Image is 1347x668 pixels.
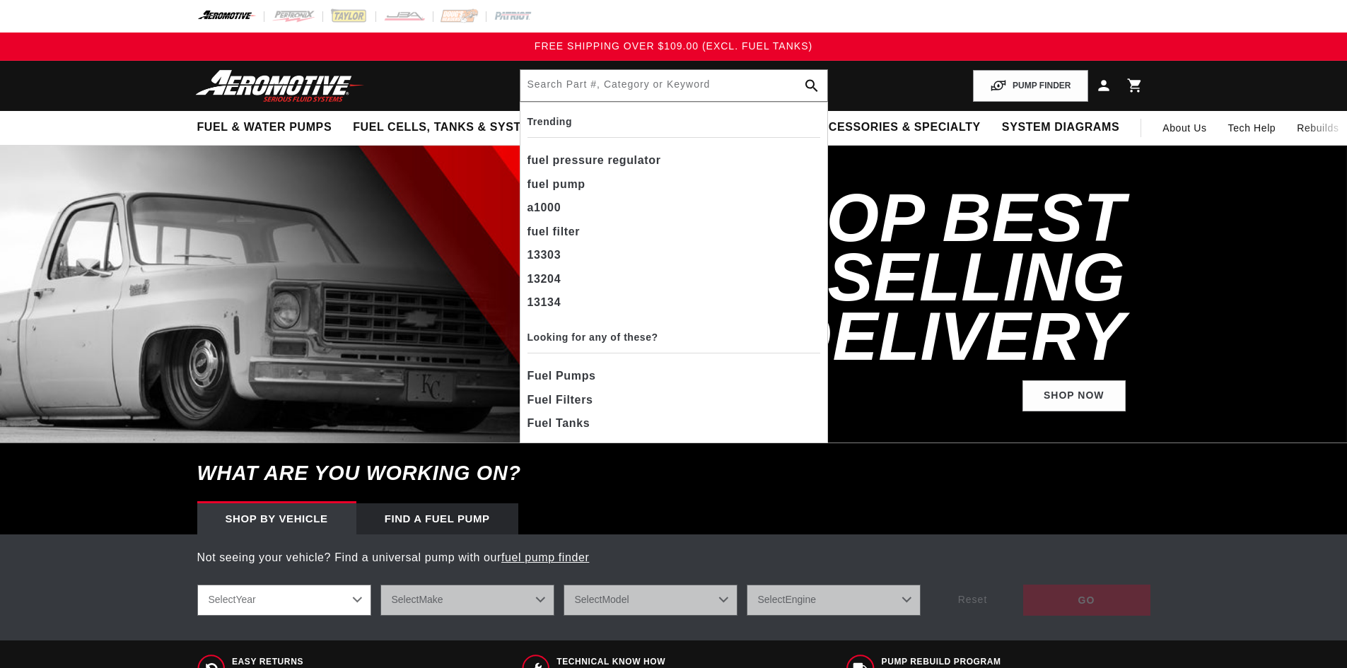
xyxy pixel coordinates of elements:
span: Fuel Filters [527,390,593,410]
span: Rebuilds [1297,120,1339,136]
div: 13134 [527,291,820,315]
summary: System Diagrams [991,111,1130,144]
button: search button [796,70,827,101]
a: fuel pump finder [501,551,589,563]
span: Tech Help [1228,120,1276,136]
a: Shop Now [1022,380,1126,412]
div: fuel filter [527,220,820,244]
span: Fuel Cells, Tanks & Systems [353,120,547,135]
select: Model [564,585,737,616]
div: Shop by vehicle [197,503,356,534]
div: Find a Fuel Pump [356,503,518,534]
div: a1000 [527,196,820,220]
div: 13204 [527,267,820,291]
select: Make [380,585,554,616]
div: 13303 [527,243,820,267]
span: About Us [1162,122,1206,134]
button: PUMP FINDER [973,70,1087,102]
h2: SHOP BEST SELLING FUEL DELIVERY [521,188,1126,366]
a: About Us [1152,111,1217,145]
span: Pump Rebuild program [882,656,1140,668]
p: Not seeing your vehicle? Find a universal pump with our [197,549,1150,567]
h6: What are you working on? [162,443,1186,503]
summary: Fuel Cells, Tanks & Systems [342,111,557,144]
b: Trending [527,116,573,127]
summary: Fuel & Water Pumps [187,111,343,144]
select: Year [197,585,371,616]
img: Aeromotive [192,69,368,102]
div: fuel pressure regulator [527,148,820,172]
span: Accessories & Specialty [812,120,981,135]
span: System Diagrams [1002,120,1119,135]
select: Engine [747,585,921,616]
summary: Accessories & Specialty [801,111,991,144]
span: Fuel Tanks [527,414,590,433]
span: Technical Know How [556,656,764,668]
span: Fuel & Water Pumps [197,120,332,135]
span: Fuel Pumps [527,366,596,386]
input: Search by Part Number, Category or Keyword [520,70,827,101]
span: Easy Returns [232,656,377,668]
span: FREE SHIPPING OVER $109.00 (EXCL. FUEL TANKS) [535,40,812,52]
b: Looking for any of these? [527,332,658,343]
div: fuel pump [527,172,820,197]
summary: Tech Help [1218,111,1287,145]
